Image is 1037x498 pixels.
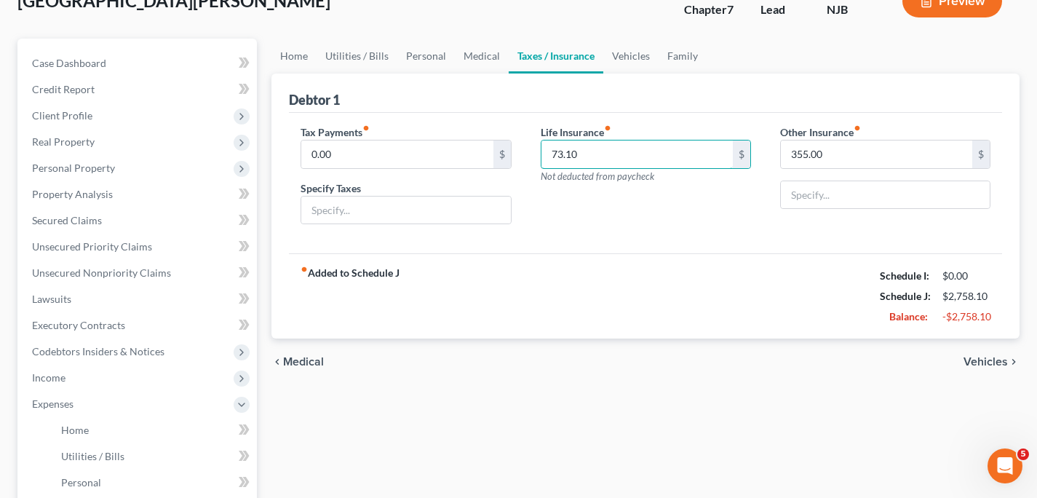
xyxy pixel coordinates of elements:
span: Medical [283,356,324,368]
strong: Balance: [889,310,928,323]
span: Executory Contracts [32,319,125,331]
a: Utilities / Bills [317,39,397,74]
span: Secured Claims [32,214,102,226]
a: Case Dashboard [20,50,257,76]
button: chevron_left Medical [271,356,324,368]
div: -$2,758.10 [942,309,990,324]
span: Codebtors Insiders & Notices [32,345,164,357]
a: Home [271,39,317,74]
i: chevron_right [1008,356,1020,368]
label: Other Insurance [780,125,861,140]
a: Vehicles [603,39,659,74]
input: -- [301,141,493,168]
input: Specify... [781,181,990,209]
i: fiber_manual_record [301,266,308,273]
label: Life Insurance [541,125,611,140]
a: Utilities / Bills [49,443,257,470]
span: Case Dashboard [32,57,106,69]
i: fiber_manual_record [362,125,370,132]
i: fiber_manual_record [854,125,861,132]
span: 7 [727,2,734,16]
span: Property Analysis [32,188,113,200]
span: Client Profile [32,109,92,122]
button: Vehicles chevron_right [964,356,1020,368]
span: Real Property [32,135,95,148]
strong: Added to Schedule J [301,266,400,327]
strong: Schedule J: [880,290,931,302]
a: Property Analysis [20,181,257,207]
div: $0.00 [942,269,990,283]
i: fiber_manual_record [604,125,611,132]
div: $2,758.10 [942,289,990,304]
a: Home [49,417,257,443]
a: Medical [455,39,509,74]
a: Credit Report [20,76,257,103]
div: $ [493,141,511,168]
span: Lawsuits [32,293,71,305]
div: Lead [760,1,803,18]
a: Unsecured Priority Claims [20,234,257,260]
input: -- [781,141,972,168]
span: Personal Property [32,162,115,174]
span: 5 [1017,448,1029,460]
label: Tax Payments [301,125,370,140]
a: Unsecured Nonpriority Claims [20,260,257,286]
input: -- [541,141,733,168]
a: Lawsuits [20,286,257,312]
span: Unsecured Priority Claims [32,240,152,253]
div: Debtor 1 [289,91,340,108]
a: Personal [49,470,257,496]
span: Unsecured Nonpriority Claims [32,266,171,279]
label: Specify Taxes [301,181,361,196]
span: Income [32,371,65,384]
i: chevron_left [271,356,283,368]
div: $ [733,141,750,168]
span: Personal [61,476,101,489]
span: Not deducted from paycheck [541,170,654,182]
span: Credit Report [32,83,95,95]
a: Personal [397,39,455,74]
a: Taxes / Insurance [509,39,603,74]
a: Executory Contracts [20,312,257,339]
div: NJB [827,1,879,18]
span: Utilities / Bills [61,450,124,462]
a: Secured Claims [20,207,257,234]
strong: Schedule I: [880,269,929,282]
input: Specify... [301,197,510,224]
a: Family [659,39,707,74]
span: Expenses [32,398,73,410]
div: $ [972,141,990,168]
div: Chapter [684,1,737,18]
iframe: Intercom live chat [988,448,1022,483]
span: Vehicles [964,356,1008,368]
span: Home [61,424,89,436]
